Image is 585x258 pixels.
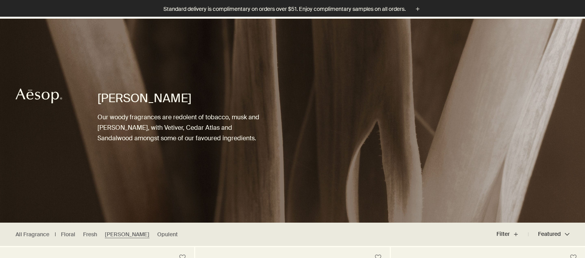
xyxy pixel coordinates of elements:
[157,231,178,238] a: Opulent
[163,5,406,13] p: Standard delivery is complimentary on orders over $51. Enjoy complimentary samples on all orders.
[16,88,62,104] svg: Aesop
[528,225,569,244] button: Featured
[16,231,49,238] a: All Fragrance
[496,225,528,244] button: Filter
[97,112,261,144] p: Our woody fragrances are redolent of tobacco, musk and [PERSON_NAME], with Vetiver, Cedar Atlas a...
[163,5,422,14] button: Standard delivery is complimentary on orders over $51. Enjoy complimentary samples on all orders.
[105,231,149,238] a: [PERSON_NAME]
[14,86,64,108] a: Aesop
[97,91,261,106] h1: [PERSON_NAME]
[61,231,75,238] a: Floral
[83,231,97,238] a: Fresh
